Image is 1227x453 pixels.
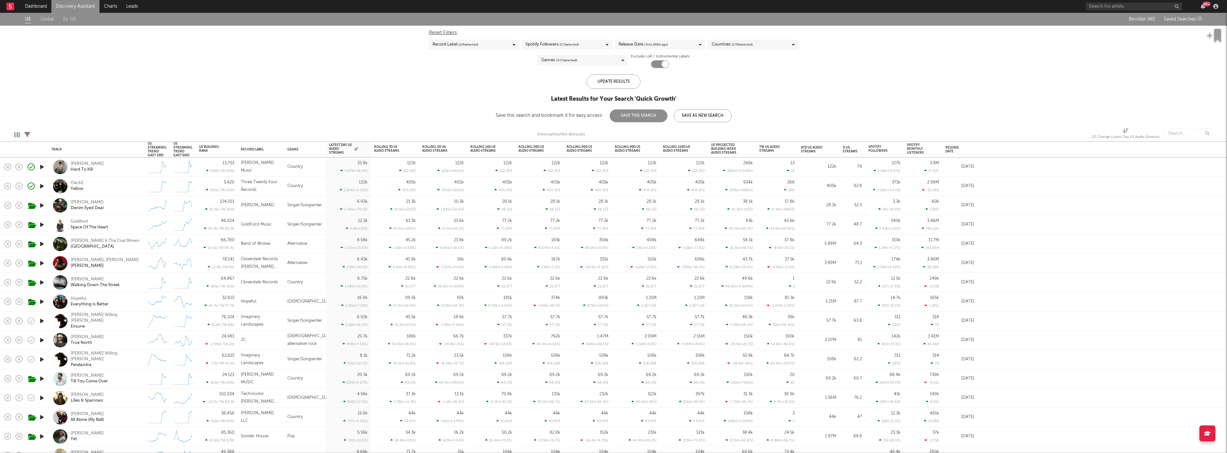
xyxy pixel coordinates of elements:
div: Singer/Songwriter [284,215,326,235]
div: Reset Filters [429,29,798,37]
div: 17.8k ( +118k % ) [767,207,795,211]
div: 696k [695,257,705,261]
div: 122k [648,161,657,165]
span: Saved Searches [1164,17,1202,21]
div: [DATE] [945,182,974,190]
a: [PERSON_NAME] [71,373,104,379]
div: Rolling 7D US Audio Streams [374,145,406,153]
div: 124,051 [220,200,234,204]
a: All Alone (My Ball) [71,417,104,423]
div: 77.2k [598,219,608,223]
div: Country [284,177,326,196]
div: 405,342 [494,188,512,192]
div: 52.3 [843,201,862,209]
div: 1.9k ( +29.5 % ) [343,265,368,269]
div: 13,753 [222,161,234,165]
div: 28,133 [545,207,560,211]
a: [PERSON_NAME] [71,431,104,436]
div: 23.6k | TW: 90.4k [199,246,234,250]
div: 5.84k ( +4.42 % ) [340,188,368,192]
div: [PERSON_NAME] [71,277,104,282]
div: 235k | TW: 249k [199,169,234,173]
div: Three Twenty Four Records [241,178,281,194]
div: Lilies & Sparrows [71,398,103,404]
div: [DATE] [945,163,974,171]
div: 405,342 [591,188,608,192]
div: 4.84k ( +28.6 % ) [436,246,464,250]
a: [GEOGRAPHIC_DATA] [71,244,114,250]
a: [PERSON_NAME] [71,334,104,340]
div: 132k [359,180,368,184]
div: [DATE] [945,240,974,248]
div: 4.18k ( +5.48 % ) [484,265,512,269]
span: ( 7 ) [1197,17,1202,21]
div: [PERSON_NAME] [71,411,104,417]
a: Global [40,15,54,23]
div: 39.4k ( +90.4 % ) [725,226,753,231]
div: 2.22k ( +25.8 % ) [341,246,368,250]
div: 28,133 [642,207,657,211]
div: US Projected Building Week Audio Streams [711,143,743,155]
div: 42.3k | TW: 166k [199,207,234,211]
div: 71.1 [843,259,862,267]
div: 3.46M [927,257,939,261]
div: 255,894 [921,246,939,250]
div: 1.89k ( +22.4 % ) [437,207,464,211]
div: 310k [892,238,901,242]
div: 13 [790,161,795,165]
div: [DATE] [945,221,974,228]
div: US Streaming Trend (last 10d) [148,142,167,157]
div: Spotify Followers [526,41,579,48]
div: 33.6k [454,219,464,223]
div: [DATE] [945,201,974,209]
div: 2.93k ( +115 % ) [875,226,901,231]
div: TW US Audio Streams [759,145,785,153]
div: [PERSON_NAME] Willing [PERSON_NAME] [71,351,140,362]
a: True North [71,340,92,346]
div: 167k [551,257,560,261]
div: 45.2k [405,238,416,242]
div: 41.9k [405,257,416,261]
div: [PERSON_NAME] [71,200,104,205]
div: 122k [407,161,416,165]
div: 10.3k [454,200,464,204]
div: 5.49k ( +79.2 % ) [340,207,368,211]
div: 17.8k [785,200,795,204]
div: 405k [454,180,464,184]
div: [PERSON_NAME] & The Coal Miners [71,238,139,244]
div: Country [284,158,326,177]
div: 83k [746,219,753,223]
div: 8.58k [357,238,368,242]
div: 66,780 [221,238,234,242]
div: 268 [787,180,795,184]
div: 498k [647,238,657,242]
div: 3.6k ( +2.2 % ) [537,265,560,269]
div: 89.2k [501,238,512,242]
div: [PERSON_NAME] Music [241,159,281,175]
div: 77.2k [801,221,836,228]
div: 122k [552,161,560,165]
div: 28.1k [550,200,560,204]
div: 21.3k [406,200,416,204]
div: 28.1k [598,200,608,204]
div: 122,363 [640,169,657,173]
a: US [25,15,31,23]
div: Filters(1 filter active) [24,125,30,144]
a: Yet [71,436,77,442]
div: 122k [801,163,836,171]
div: 3.49M [801,259,836,267]
div: 122,363 [399,169,416,173]
div: Everything Is Better [71,302,109,307]
div: 12.3k [358,219,368,223]
span: Blocklist [1129,17,1155,21]
div: -398k ( -36.4 % ) [677,265,705,269]
div: 122k [503,161,512,165]
div: 3.9M [930,161,939,165]
div: 122,363 [688,169,705,173]
div: -8.9k ( -19.1 % ) [769,246,795,250]
div: Rolling 60D US Audio Streams [567,145,599,153]
div: 405k [551,180,560,184]
div: 510k [648,257,657,261]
